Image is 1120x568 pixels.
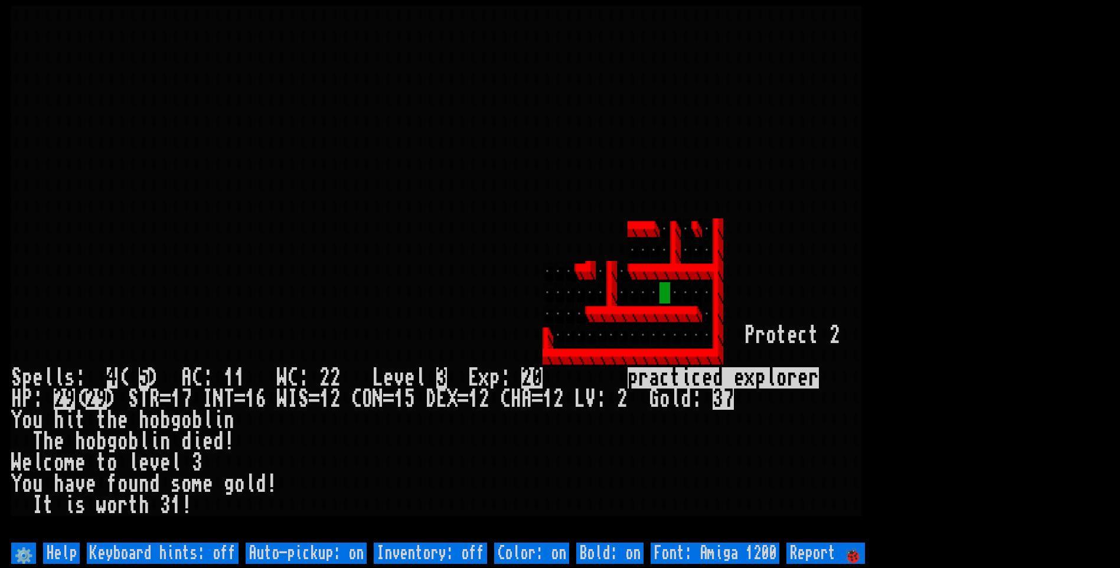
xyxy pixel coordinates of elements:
input: ⚙️ [11,543,36,564]
div: t [75,410,86,431]
div: : [596,389,606,410]
div: 2 [479,389,489,410]
div: g [224,474,234,495]
div: L [373,367,383,389]
div: T [139,389,149,410]
div: 1 [171,389,181,410]
div: b [160,410,171,431]
div: A [181,367,192,389]
mark: a [649,367,659,389]
div: p [22,367,32,389]
div: C [351,389,362,410]
mark: e [702,367,713,389]
div: W [277,367,288,389]
div: o [107,452,117,474]
mark: e [798,367,808,389]
div: = [532,389,543,410]
div: e [383,367,394,389]
div: i [64,410,75,431]
div: l [415,367,426,389]
div: ) [107,389,117,410]
div: 1 [468,389,479,410]
div: o [107,495,117,516]
div: : [691,389,702,410]
input: Report 🐞 [786,543,865,564]
mark: r [808,367,819,389]
div: g [171,410,181,431]
input: Auto-pickup: on [246,543,367,564]
div: h [107,410,117,431]
div: C [288,367,298,389]
div: o [181,410,192,431]
div: e [86,474,96,495]
div: ! [266,474,277,495]
div: = [309,389,319,410]
div: e [787,325,798,346]
div: e [22,452,32,474]
div: o [54,452,64,474]
div: d [149,474,160,495]
div: s [64,367,75,389]
div: h [54,474,64,495]
div: a [64,474,75,495]
div: x [479,367,489,389]
div: N [373,389,383,410]
div: h [75,431,86,452]
mark: r [638,367,649,389]
mark: r [787,367,798,389]
input: Color: on [494,543,569,564]
div: d [181,431,192,452]
div: o [86,431,96,452]
div: f [107,474,117,495]
div: d [213,431,224,452]
div: O [362,389,373,410]
div: X [447,389,458,410]
div: e [203,474,213,495]
div: 2 [830,325,840,346]
input: Help [43,543,80,564]
div: v [149,452,160,474]
mark: o [776,367,787,389]
div: H [511,389,521,410]
mark: 3 [713,389,723,410]
div: 1 [245,389,256,410]
div: 2 [553,389,564,410]
div: ! [181,495,192,516]
div: p [489,367,500,389]
mark: 9 [64,389,75,410]
mark: 9 [96,389,107,410]
div: ) [149,367,160,389]
div: r [117,495,128,516]
div: ! [224,431,234,452]
div: c [43,452,54,474]
mark: e [734,367,745,389]
div: h [139,410,149,431]
div: 2 [319,367,330,389]
div: R [149,389,160,410]
div: r [755,325,766,346]
div: i [64,495,75,516]
div: d [681,389,691,410]
div: T [224,389,234,410]
mark: c [691,367,702,389]
div: l [139,431,149,452]
mark: l [766,367,776,389]
div: e [139,452,149,474]
div: u [32,410,43,431]
div: 1 [171,495,181,516]
div: L [574,389,585,410]
div: D [426,389,436,410]
div: v [394,367,404,389]
div: e [54,431,64,452]
div: = [234,389,245,410]
div: : [203,367,213,389]
div: o [234,474,245,495]
div: Y [11,474,22,495]
div: v [75,474,86,495]
div: h [139,495,149,516]
div: t [128,495,139,516]
div: o [117,431,128,452]
mark: i [681,367,691,389]
div: e [160,452,171,474]
mark: t [670,367,681,389]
